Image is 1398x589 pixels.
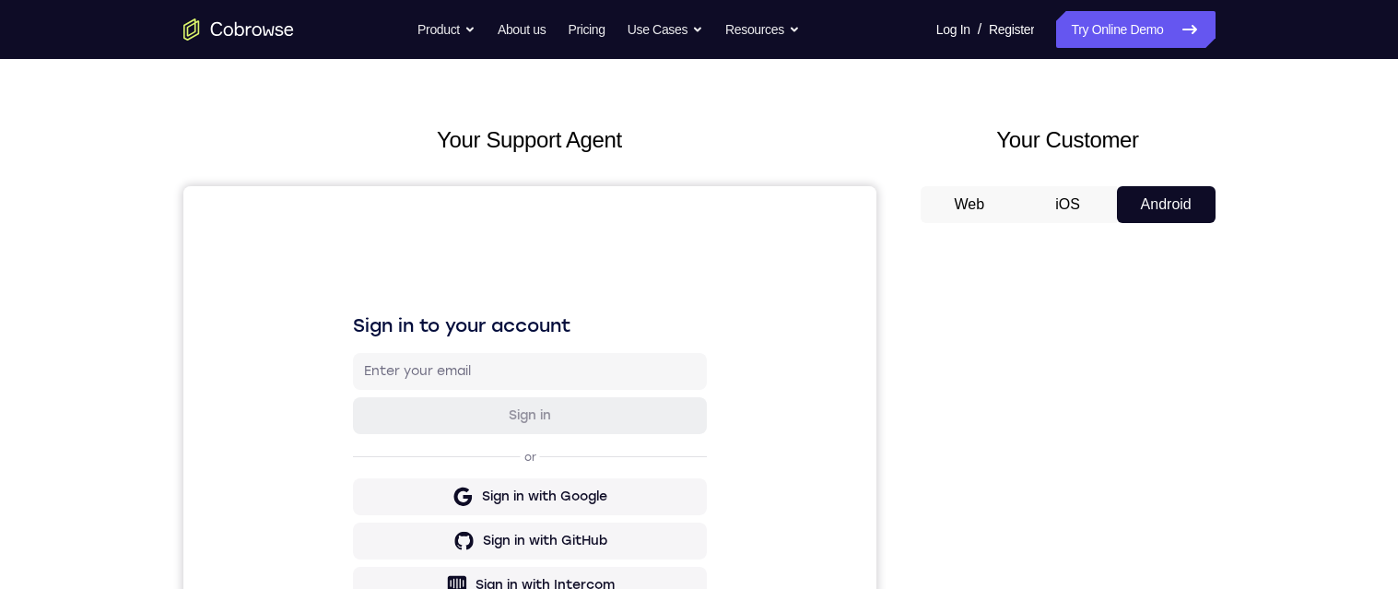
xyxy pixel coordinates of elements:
a: Log In [936,11,970,48]
div: Sign in with GitHub [300,346,424,364]
button: Sign in with Intercom [170,381,523,418]
a: Go to the home page [183,18,294,41]
span: / [978,18,981,41]
p: or [337,264,357,278]
a: Register [989,11,1034,48]
button: Android [1117,186,1216,223]
a: About us [498,11,546,48]
button: Web [921,186,1019,223]
h2: Your Customer [921,124,1216,157]
div: Sign in with Google [299,301,424,320]
button: Product [417,11,476,48]
a: Create a new account [311,477,442,490]
button: Sign in with Zendesk [170,425,523,462]
button: Use Cases [628,11,703,48]
a: Try Online Demo [1056,11,1215,48]
div: Sign in with Intercom [292,390,431,408]
div: Sign in with Zendesk [294,434,429,453]
h2: Your Support Agent [183,124,876,157]
button: iOS [1018,186,1117,223]
button: Sign in with GitHub [170,336,523,373]
button: Resources [725,11,800,48]
button: Sign in with Google [170,292,523,329]
p: Don't have an account? [170,477,523,491]
a: Pricing [568,11,605,48]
